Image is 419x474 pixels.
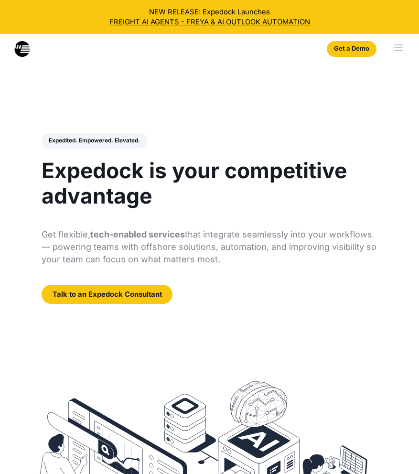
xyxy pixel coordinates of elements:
[7,7,412,27] div: NEW RELEASE: Expedock Launches
[327,41,376,57] a: Get a Demo
[7,17,412,27] a: FREIGHT AI AGENTS - FREYA & AI OUTLOOK AUTOMATION
[90,229,185,239] strong: tech-enabled services
[42,285,172,304] a: Talk to an Expedock Consultant
[42,158,377,209] h1: Expedock is your competitive advantage
[42,228,377,266] p: Get flexible, that integrate seamlessly into your workflows — powering teams with offshore soluti...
